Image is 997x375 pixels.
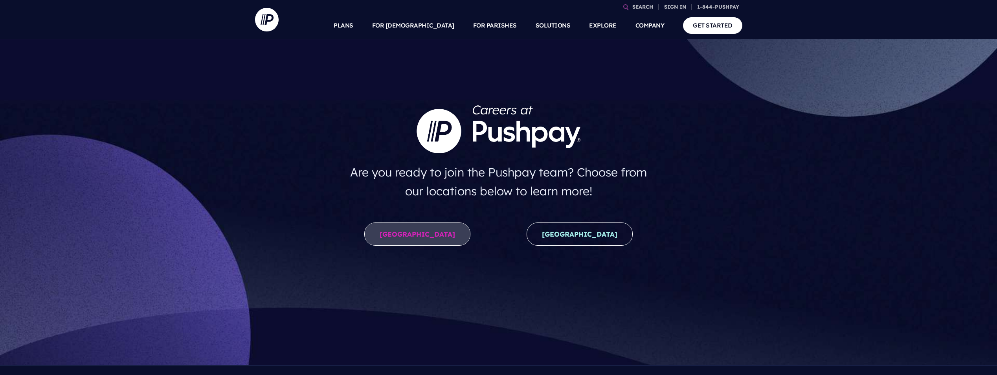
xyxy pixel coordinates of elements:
a: FOR [DEMOGRAPHIC_DATA] [372,12,454,39]
a: EXPLORE [589,12,617,39]
a: [GEOGRAPHIC_DATA] [527,222,633,246]
h4: Are you ready to join the Pushpay team? Choose from our locations below to learn more! [342,160,655,204]
a: SOLUTIONS [536,12,571,39]
a: [GEOGRAPHIC_DATA] [364,222,470,246]
a: GET STARTED [683,17,742,33]
a: PLANS [334,12,353,39]
a: FOR PARISHES [473,12,517,39]
a: COMPANY [635,12,665,39]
